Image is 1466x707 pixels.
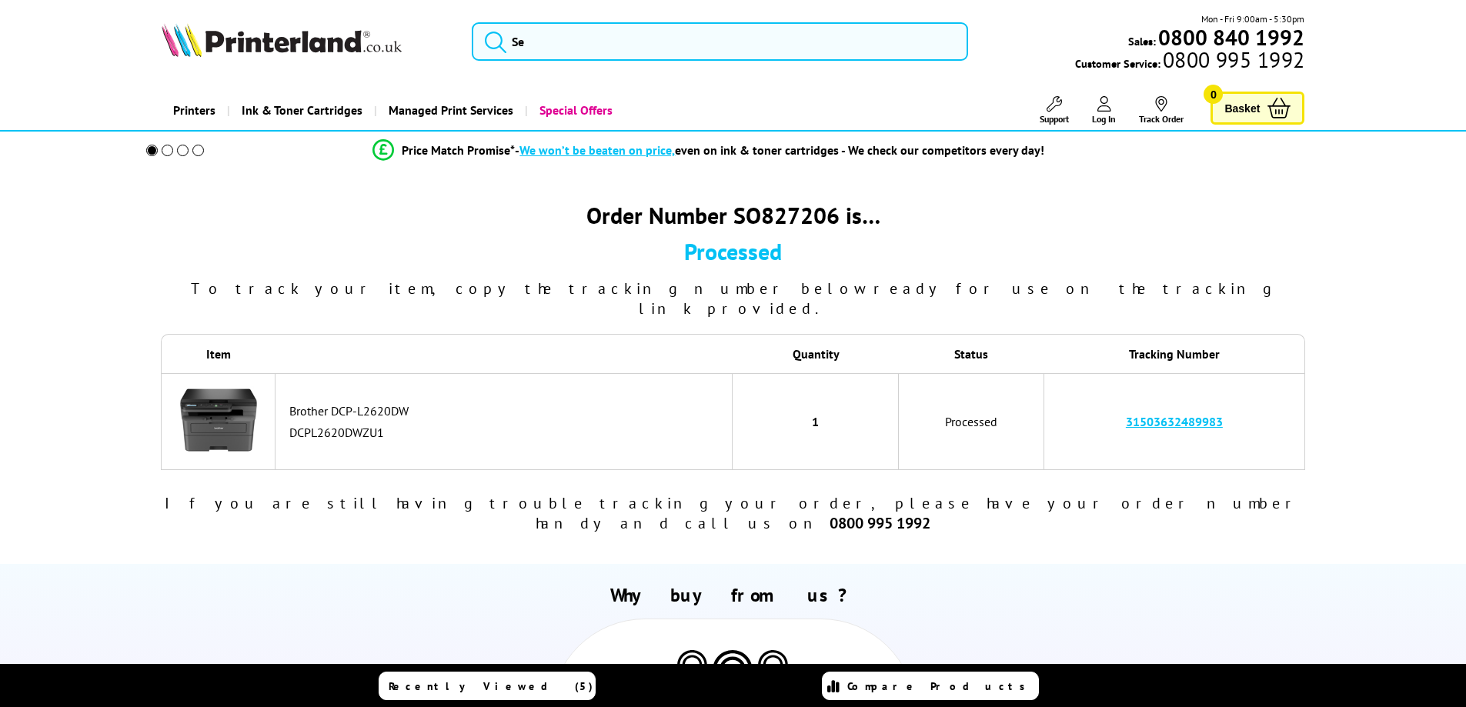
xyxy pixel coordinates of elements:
[1158,23,1304,52] b: 0800 840 1992
[1092,113,1116,125] span: Log In
[1126,414,1223,429] a: 31503632489983
[227,91,374,130] a: Ink & Toner Cartridges
[162,583,1305,607] h2: Why buy from us?
[1224,98,1260,118] span: Basket
[899,373,1045,470] td: Processed
[1040,96,1069,125] a: Support
[161,493,1304,533] div: If you are still having trouble tracking your order, please have your order number handy and call...
[1156,30,1304,45] a: 0800 840 1992
[374,91,525,130] a: Managed Print Services
[710,650,756,703] img: Printer Experts
[1075,52,1304,71] span: Customer Service:
[389,679,593,693] span: Recently Viewed (5)
[289,425,725,440] div: DCPL2620DWZU1
[1128,34,1156,48] span: Sales:
[162,23,402,57] img: Printerland Logo
[515,142,1044,158] div: - even on ink & toner cartridges - We check our competitors every day!
[472,22,968,61] input: Se
[1160,52,1304,67] span: 0800 995 1992
[191,278,1276,318] span: To track your item, copy the tracking number below ready for use on the tracking link provided.
[525,91,624,130] a: Special Offers
[162,91,227,130] a: Printers
[1040,113,1069,125] span: Support
[180,382,257,459] img: Brother DCP-L2620DW
[733,373,898,470] td: 1
[1204,85,1223,104] span: 0
[899,334,1045,373] th: Status
[161,200,1304,230] div: Order Number SO827206 is…
[162,23,453,60] a: Printerland Logo
[675,650,710,689] img: Printer Experts
[1139,96,1184,125] a: Track Order
[1044,334,1305,373] th: Tracking Number
[402,142,515,158] span: Price Match Promise*
[125,137,1293,164] li: modal_Promise
[830,513,930,533] b: 0800 995 1992
[1211,92,1304,125] a: Basket 0
[822,672,1039,700] a: Compare Products
[161,334,276,373] th: Item
[1201,12,1304,26] span: Mon - Fri 9:00am - 5:30pm
[733,334,898,373] th: Quantity
[756,650,790,689] img: Printer Experts
[379,672,596,700] a: Recently Viewed (5)
[847,679,1034,693] span: Compare Products
[242,91,362,130] span: Ink & Toner Cartridges
[519,142,675,158] span: We won’t be beaten on price,
[289,403,725,419] div: Brother DCP-L2620DW
[1092,96,1116,125] a: Log In
[161,236,1304,266] div: Processed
